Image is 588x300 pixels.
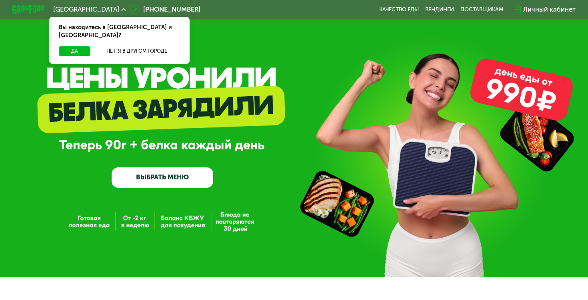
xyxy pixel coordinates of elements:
div: поставщикам [460,6,503,13]
button: Нет, я в другом городе [94,46,180,56]
button: Да [59,46,90,56]
a: ВЫБРАТЬ МЕНЮ [112,167,213,188]
div: Вы находитесь в [GEOGRAPHIC_DATA] и [GEOGRAPHIC_DATA]? [49,17,190,46]
a: Качество еды [379,6,419,13]
a: Вендинги [425,6,454,13]
span: [GEOGRAPHIC_DATA] [53,6,119,13]
a: [PHONE_NUMBER] [130,5,200,15]
div: Личный кабинет [523,5,576,15]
